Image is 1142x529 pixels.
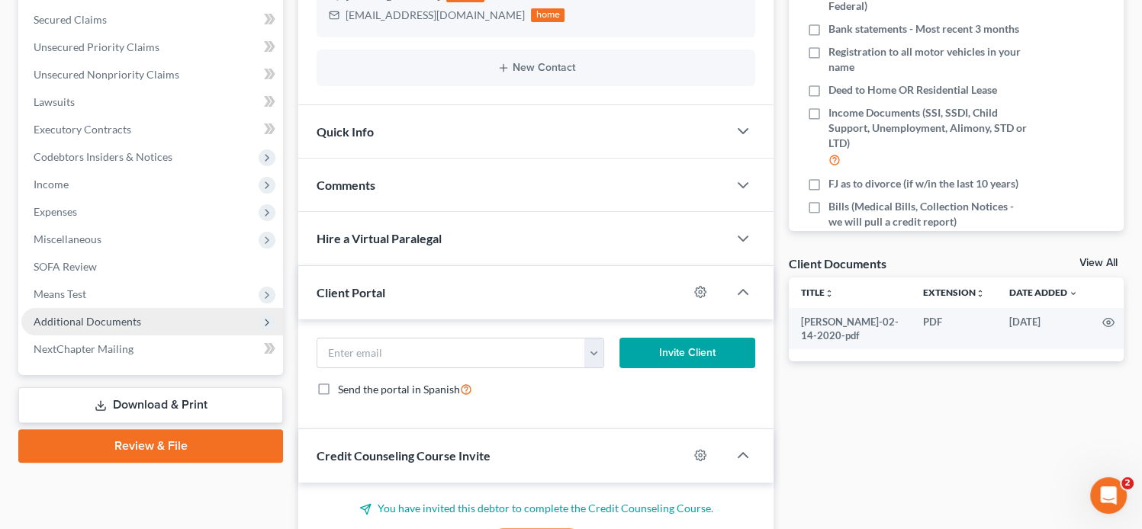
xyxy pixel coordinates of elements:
[317,501,755,516] p: You have invited this debtor to complete the Credit Counseling Course.
[1009,287,1078,298] a: Date Added expand_more
[346,8,525,23] div: [EMAIL_ADDRESS][DOMAIN_NAME]
[21,61,283,88] a: Unsecured Nonpriority Claims
[789,308,911,350] td: [PERSON_NAME]-02-14-2020-pdf
[828,105,1027,151] span: Income Documents (SSI, SSDI, Child Support, Unemployment, Alimony, STD or LTD)
[34,232,101,245] span: Miscellaneous
[21,34,283,61] a: Unsecured Priority Claims
[34,260,97,273] span: SOFA Review
[911,308,997,350] td: PDF
[828,82,997,98] span: Deed to Home OR Residential Lease
[828,176,1018,191] span: FJ as to divorce (if w/in the last 10 years)
[1121,477,1134,489] span: 2
[317,124,374,139] span: Quick Info
[789,255,886,271] div: Client Documents
[976,289,985,298] i: unfold_more
[1079,258,1118,268] a: View All
[21,335,283,363] a: NextChapter Mailing
[1090,477,1127,514] iframe: Intercom live chat
[34,205,77,218] span: Expenses
[34,315,141,328] span: Additional Documents
[34,68,179,81] span: Unsecured Nonpriority Claims
[317,178,375,192] span: Comments
[317,285,385,300] span: Client Portal
[34,123,131,136] span: Executory Contracts
[34,150,172,163] span: Codebtors Insiders & Notices
[34,287,86,300] span: Means Test
[801,287,834,298] a: Titleunfold_more
[34,13,107,26] span: Secured Claims
[317,448,491,463] span: Credit Counseling Course Invite
[21,6,283,34] a: Secured Claims
[21,88,283,116] a: Lawsuits
[619,338,755,368] button: Invite Client
[34,40,159,53] span: Unsecured Priority Claims
[997,308,1090,350] td: [DATE]
[317,231,442,245] span: Hire a Virtual Paralegal
[825,289,834,298] i: unfold_more
[18,429,283,463] a: Review & File
[18,387,283,423] a: Download & Print
[34,95,75,108] span: Lawsuits
[531,8,565,22] div: home
[828,44,1027,75] span: Registration to all motor vehicles in your name
[923,287,985,298] a: Extensionunfold_more
[828,21,1019,37] span: Bank statements - Most recent 3 months
[34,178,69,191] span: Income
[329,62,743,74] button: New Contact
[317,338,585,367] input: Enter email
[828,199,1027,229] span: Bills (Medical Bills, Collection Notices - we will pull a credit report)
[21,116,283,143] a: Executory Contracts
[338,383,460,396] span: Send the portal in Spanish
[21,253,283,281] a: SOFA Review
[1069,289,1078,298] i: expand_more
[34,342,134,355] span: NextChapter Mailing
